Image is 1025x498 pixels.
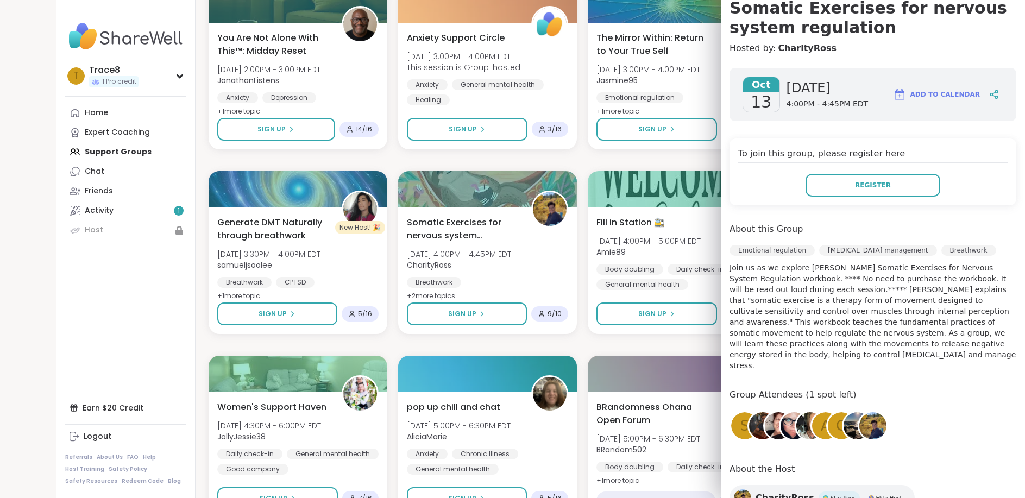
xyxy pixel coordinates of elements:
[65,181,186,201] a: Friends
[859,412,886,439] img: CharityRoss
[806,174,940,197] button: Register
[407,31,505,45] span: Anxiety Support Circle
[217,302,337,325] button: Sign Up
[217,401,326,414] span: Women's Support Haven
[826,411,857,441] a: g
[335,221,385,234] div: New Host! 🎉
[407,277,461,288] div: Breathwork
[65,17,186,55] img: ShareWell Nav Logo
[730,42,1016,55] h4: Hosted by:
[730,262,1016,371] p: Join us as we explore [PERSON_NAME] Somatic Exercises for Nervous System Regulation workbook. ***...
[842,411,872,441] a: katie_33
[358,310,372,318] span: 5 / 16
[85,127,150,138] div: Expert Coaching
[89,64,139,76] div: Trace8
[343,192,377,226] img: samueljsoolee
[65,103,186,123] a: Home
[740,415,750,437] span: s
[751,92,771,112] span: 13
[65,453,92,461] a: Referrals
[819,245,936,256] div: [MEDICAL_DATA] management
[217,449,282,459] div: Daily check-in
[127,453,139,461] a: FAQ
[858,411,888,441] a: CharityRoss
[343,377,377,411] img: JollyJessie38
[778,42,837,55] a: CharityRoss
[217,464,288,475] div: Good company
[779,411,809,441] a: Manda4444
[65,427,186,446] a: Logout
[448,309,476,319] span: Sign Up
[407,118,527,141] button: Sign Up
[217,31,330,58] span: You Are Not Alone With This™: Midday Reset
[407,79,448,90] div: Anxiety
[910,90,980,99] span: Add to Calendar
[65,477,117,485] a: Safety Resources
[533,377,567,411] img: AliciaMarie
[217,118,335,141] button: Sign Up
[84,431,111,442] div: Logout
[888,81,985,108] button: Add to Calendar
[844,412,871,439] img: katie_33
[407,431,447,442] b: AliciaMarie
[257,124,286,134] span: Sign Up
[65,398,186,418] div: Earn $20 Credit
[85,205,114,216] div: Activity
[85,186,113,197] div: Friends
[941,245,996,256] div: Breathwork
[787,79,869,97] span: [DATE]
[65,123,186,142] a: Expert Coaching
[407,449,448,459] div: Anxiety
[596,75,638,86] b: Jasmine95
[85,166,104,177] div: Chat
[763,411,794,441] a: Karey123
[836,415,847,437] span: g
[638,124,666,134] span: Sign Up
[596,216,665,229] span: Fill in Station 🚉
[596,236,701,247] span: [DATE] 4:00PM - 5:00PM EDT
[407,94,450,105] div: Healing
[217,249,320,260] span: [DATE] 3:30PM - 4:00PM EDT
[449,124,477,134] span: Sign Up
[596,433,700,444] span: [DATE] 5:00PM - 6:30PM EDT
[596,264,663,275] div: Body doubling
[596,462,663,472] div: Body doubling
[276,277,315,288] div: CPTSD
[548,310,562,318] span: 9 / 10
[596,64,700,75] span: [DATE] 3:00PM - 4:00PM EDT
[596,401,709,427] span: BRandomness Ohana Open Forum
[407,420,511,431] span: [DATE] 5:00PM - 6:30PM EDT
[97,453,123,461] a: About Us
[262,92,316,103] div: Depression
[356,125,372,134] span: 14 / 16
[787,99,869,110] span: 4:00PM - 4:45PM EDT
[730,411,760,441] a: s
[343,8,377,41] img: JonathanListens
[668,462,733,472] div: Daily check-in
[259,309,287,319] span: Sign Up
[781,412,808,439] img: Manda4444
[85,108,108,118] div: Home
[596,92,683,103] div: Emotional regulation
[407,464,499,475] div: General mental health
[109,465,147,473] a: Safety Policy
[596,302,717,325] button: Sign Up
[407,302,527,325] button: Sign Up
[596,279,688,290] div: General mental health
[217,277,272,288] div: Breathwork
[217,92,258,103] div: Anxiety
[217,64,320,75] span: [DATE] 2:00PM - 3:00PM EDT
[287,449,379,459] div: General mental health
[730,223,803,236] h4: About this Group
[217,260,272,270] b: samueljsoolee
[407,260,451,270] b: CharityRoss
[217,420,321,431] span: [DATE] 4:30PM - 6:00PM EDT
[168,477,181,485] a: Blog
[810,411,841,441] a: a
[638,309,666,319] span: Sign Up
[596,444,646,455] b: BRandom502
[893,88,906,101] img: ShareWell Logomark
[533,8,567,41] img: ShareWell
[596,118,717,141] button: Sign Up
[73,69,79,83] span: T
